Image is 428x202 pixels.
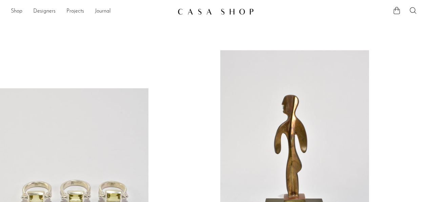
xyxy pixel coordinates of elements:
a: Shop [11,7,22,16]
a: Projects [66,7,84,16]
a: Designers [33,7,56,16]
nav: Desktop navigation [11,6,172,17]
ul: NEW HEADER MENU [11,6,172,17]
a: Journal [95,7,111,16]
